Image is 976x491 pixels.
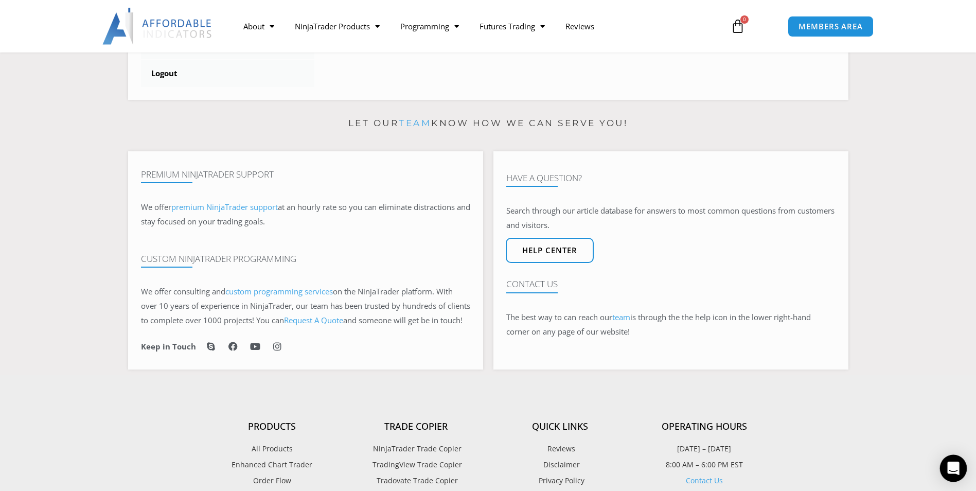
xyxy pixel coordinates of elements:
[370,458,462,471] span: TradingView Trade Copier
[200,458,344,471] a: Enhanced Chart Trader
[488,442,632,455] a: Reviews
[252,442,293,455] span: All Products
[632,458,776,471] p: 8:00 AM – 6:00 PM EST
[506,173,836,183] h4: Have A Question?
[686,476,723,485] a: Contact Us
[940,455,967,482] div: Open Intercom Messenger
[344,442,488,455] a: NinjaTrader Trade Copier
[200,421,344,432] h4: Products
[141,286,333,296] span: We offer consulting and
[541,458,580,471] span: Disclaimer
[141,202,470,226] span: at an hourly rate so you can eliminate distractions and stay focused on your trading goals.
[344,421,488,432] h4: Trade Copier
[141,286,470,325] span: on the NinjaTrader platform. With over 10 years of experience in NinjaTrader, our team has been t...
[200,474,344,487] a: Order Flow
[141,254,470,264] h4: Custom NinjaTrader Programming
[225,286,333,296] a: custom programming services
[488,421,632,432] h4: Quick Links
[344,458,488,471] a: TradingView Trade Copier
[141,169,470,180] h4: Premium NinjaTrader Support
[399,118,431,128] a: team
[233,14,719,38] nav: Menu
[506,310,836,339] p: The best way to can reach our is through the the help icon in the lower right-hand corner on any ...
[798,23,863,30] span: MEMBERS AREA
[141,202,171,212] span: We offer
[555,14,605,38] a: Reviews
[488,474,632,487] a: Privacy Policy
[232,458,312,471] span: Enhanced Chart Trader
[284,315,343,325] a: Request A Quote
[632,442,776,455] p: [DATE] – [DATE]
[715,11,760,41] a: 0
[740,15,749,24] span: 0
[344,474,488,487] a: Tradovate Trade Copier
[469,14,555,38] a: Futures Trading
[128,115,848,132] p: Let our know how we can serve you!
[102,8,213,45] img: LogoAI | Affordable Indicators – NinjaTrader
[233,14,285,38] a: About
[285,14,390,38] a: NinjaTrader Products
[171,202,278,212] a: premium NinjaTrader support
[788,16,874,37] a: MEMBERS AREA
[506,279,836,289] h4: Contact Us
[374,474,458,487] span: Tradovate Trade Copier
[253,474,291,487] span: Order Flow
[522,247,577,254] span: Help center
[141,60,315,87] a: Logout
[536,474,584,487] span: Privacy Policy
[390,14,469,38] a: Programming
[370,442,462,455] span: NinjaTrader Trade Copier
[200,442,344,455] a: All Products
[488,458,632,471] a: Disclaimer
[545,442,575,455] span: Reviews
[612,312,630,322] a: team
[141,342,196,352] h6: Keep in Touch
[632,421,776,432] h4: Operating Hours
[506,204,836,233] p: Search through our article database for answers to most common questions from customers and visit...
[506,238,594,263] a: Help center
